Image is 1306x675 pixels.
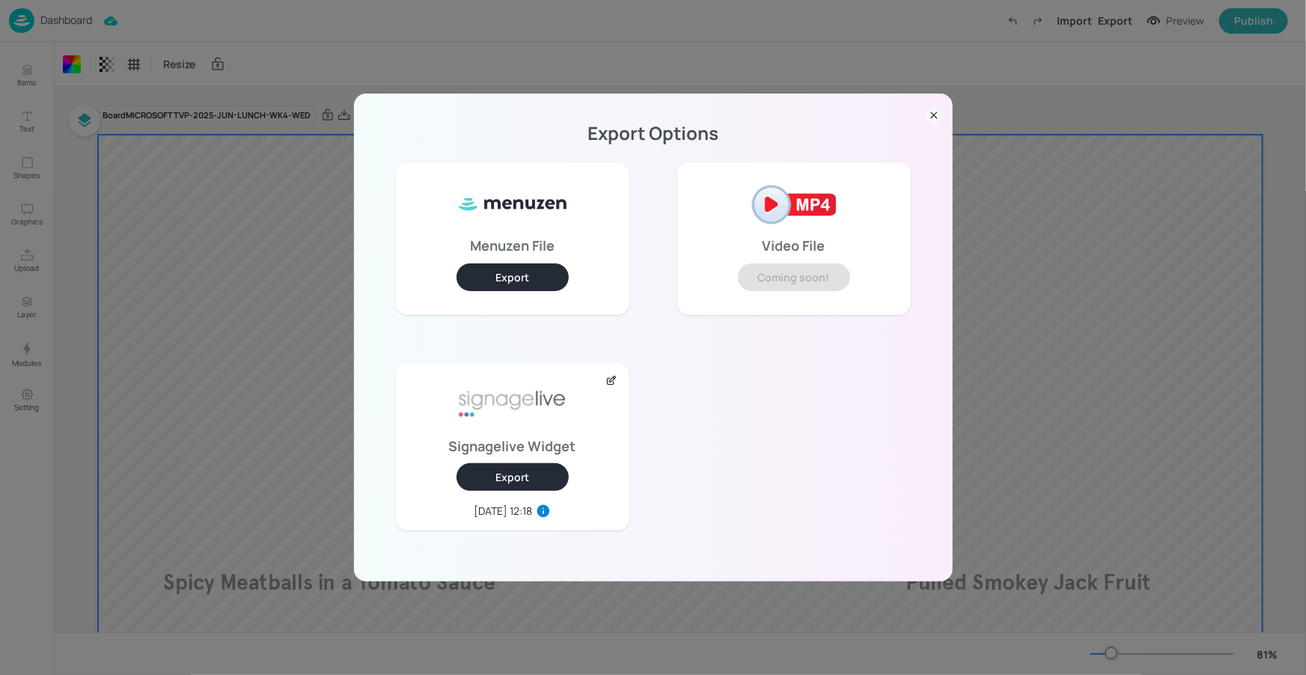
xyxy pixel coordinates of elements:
p: Menuzen File [470,240,555,251]
div: [DATE] 12:18 [475,503,533,519]
img: signage-live-aafa7296.png [457,375,569,435]
svg: Last export widget in this device [536,504,551,519]
p: Video File [763,240,826,251]
img: ml8WC8f0XxQ8HKVnnVUe7f5Gv1vbApsJzyFa2MjOoB8SUy3kBkfteYo5TIAmtfcjWXsj8oHYkuYqrJRUn+qckOrNdzmSzIzkA... [457,174,569,234]
p: Export Options [372,128,935,138]
p: Signagelive Widget [449,441,576,451]
button: Export [457,263,569,291]
img: mp4-2af2121e.png [738,174,850,234]
button: Export [457,463,569,491]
